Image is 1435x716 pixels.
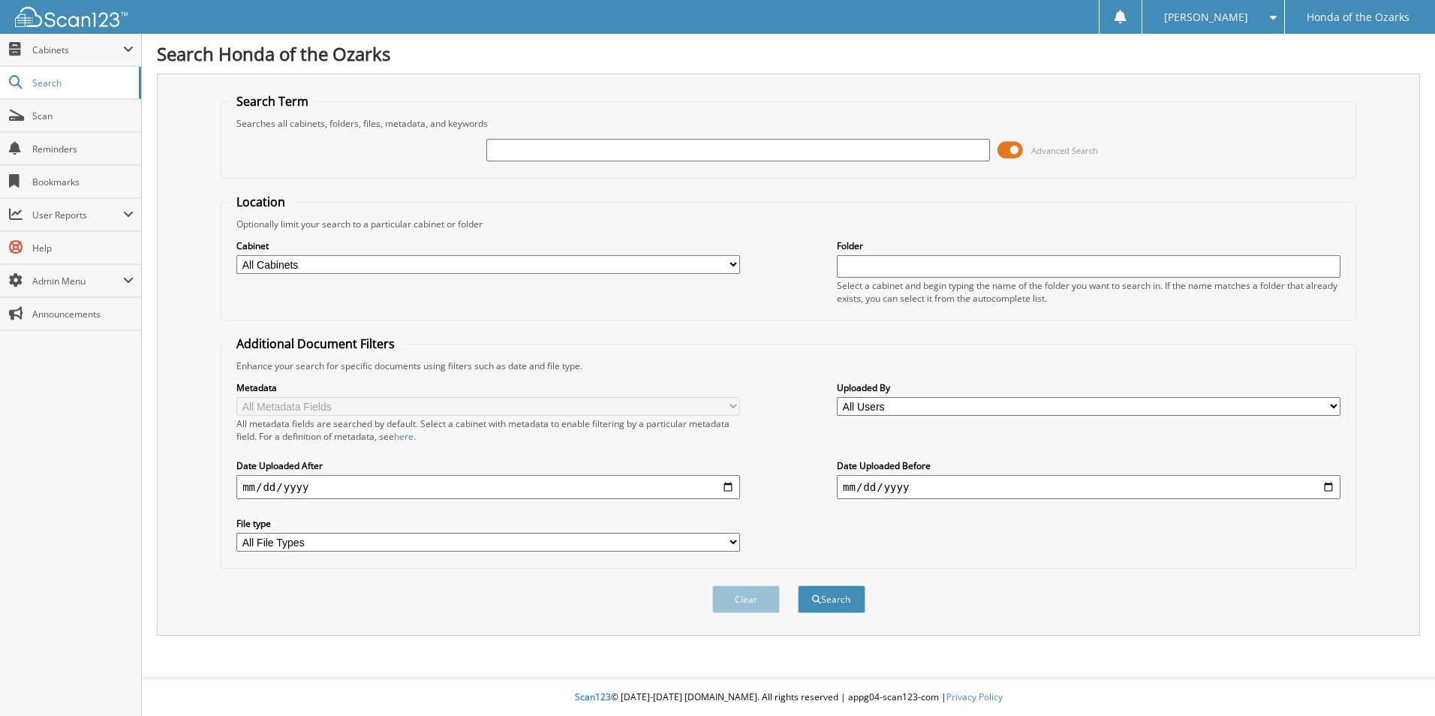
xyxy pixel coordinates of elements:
label: Uploaded By [837,381,1340,394]
legend: Additional Document Filters [229,335,402,352]
span: Search [32,77,131,89]
span: Admin Menu [32,275,123,287]
button: Search [798,585,865,613]
span: Help [32,242,134,254]
div: © [DATE]-[DATE] [DOMAIN_NAME]. All rights reserved | appg04-scan123-com | [142,679,1435,716]
span: Scan123 [575,690,611,703]
div: Searches all cabinets, folders, files, metadata, and keywords [229,117,1348,130]
label: Cabinet [236,239,740,252]
input: end [837,475,1340,499]
span: Advanced Search [1031,145,1098,156]
label: Metadata [236,381,740,394]
span: [PERSON_NAME] [1164,13,1248,22]
label: Date Uploaded Before [837,459,1340,472]
span: Scan [32,110,134,122]
span: Bookmarks [32,176,134,188]
div: Enhance your search for specific documents using filters such as date and file type. [229,360,1348,372]
span: Announcements [32,308,134,320]
input: start [236,475,740,499]
label: Folder [837,239,1340,252]
button: Clear [712,585,780,613]
span: Honda of the Ozarks [1307,13,1409,22]
span: Cabinets [32,44,123,56]
label: File type [236,517,740,530]
span: User Reports [32,209,123,221]
legend: Search Term [229,93,316,110]
h1: Search Honda of the Ozarks [157,41,1420,66]
a: Privacy Policy [946,690,1003,703]
a: here [394,430,414,443]
div: All metadata fields are searched by default. Select a cabinet with metadata to enable filtering b... [236,417,740,443]
div: Select a cabinet and begin typing the name of the folder you want to search in. If the name match... [837,279,1340,305]
div: Optionally limit your search to a particular cabinet or folder [229,218,1348,230]
label: Date Uploaded After [236,459,740,472]
img: scan123-logo-white.svg [15,7,128,27]
legend: Location [229,194,293,210]
span: Reminders [32,143,134,155]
